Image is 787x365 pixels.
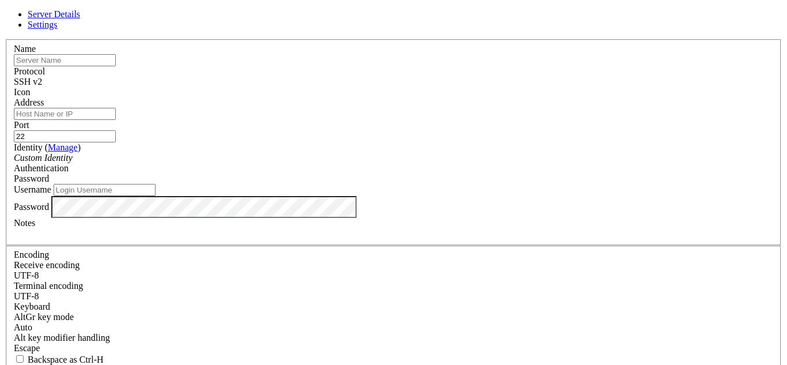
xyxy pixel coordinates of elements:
span: Escape [14,343,40,353]
label: Authentication [14,163,69,173]
label: Identity [14,142,81,152]
div: UTF-8 [14,291,773,302]
label: Username [14,185,51,194]
label: Port [14,120,29,130]
label: The default terminal encoding. ISO-2022 enables character map translations (like graphics maps). ... [14,281,83,291]
div: Custom Identity [14,153,773,163]
input: Backspace as Ctrl-H [16,355,24,363]
label: Keyboard [14,302,50,311]
label: Encoding [14,250,49,259]
span: UTF-8 [14,270,39,280]
div: SSH v2 [14,77,773,87]
a: Server Details [28,9,80,19]
input: Login Username [54,184,156,196]
div: UTF-8 [14,270,773,281]
a: Manage [48,142,78,152]
label: Notes [14,218,35,228]
div: Escape [14,343,773,353]
label: Controls how the Alt key is handled. Escape: Send an ESC prefix. 8-Bit: Add 128 to the typed char... [14,333,110,343]
input: Server Name [14,54,116,66]
label: Address [14,97,44,107]
span: SSH v2 [14,77,42,86]
label: If true, the backspace should send BS ('\x08', aka ^H). Otherwise the backspace key should send '... [14,355,104,364]
input: Host Name or IP [14,108,116,120]
label: Icon [14,87,30,97]
i: Custom Identity [14,153,73,163]
span: Auto [14,322,32,332]
a: Settings [28,20,58,29]
label: Set the expected encoding for data received from the host. If the encodings do not match, visual ... [14,260,80,270]
div: Auto [14,322,773,333]
label: Name [14,44,36,54]
label: Protocol [14,66,45,76]
span: UTF-8 [14,291,39,301]
span: ( ) [45,142,81,152]
span: Backspace as Ctrl-H [28,355,104,364]
span: Password [14,174,49,183]
input: Port Number [14,130,116,142]
label: Set the expected encoding for data received from the host. If the encodings do not match, visual ... [14,312,74,322]
div: Password [14,174,773,184]
label: Password [14,201,49,211]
